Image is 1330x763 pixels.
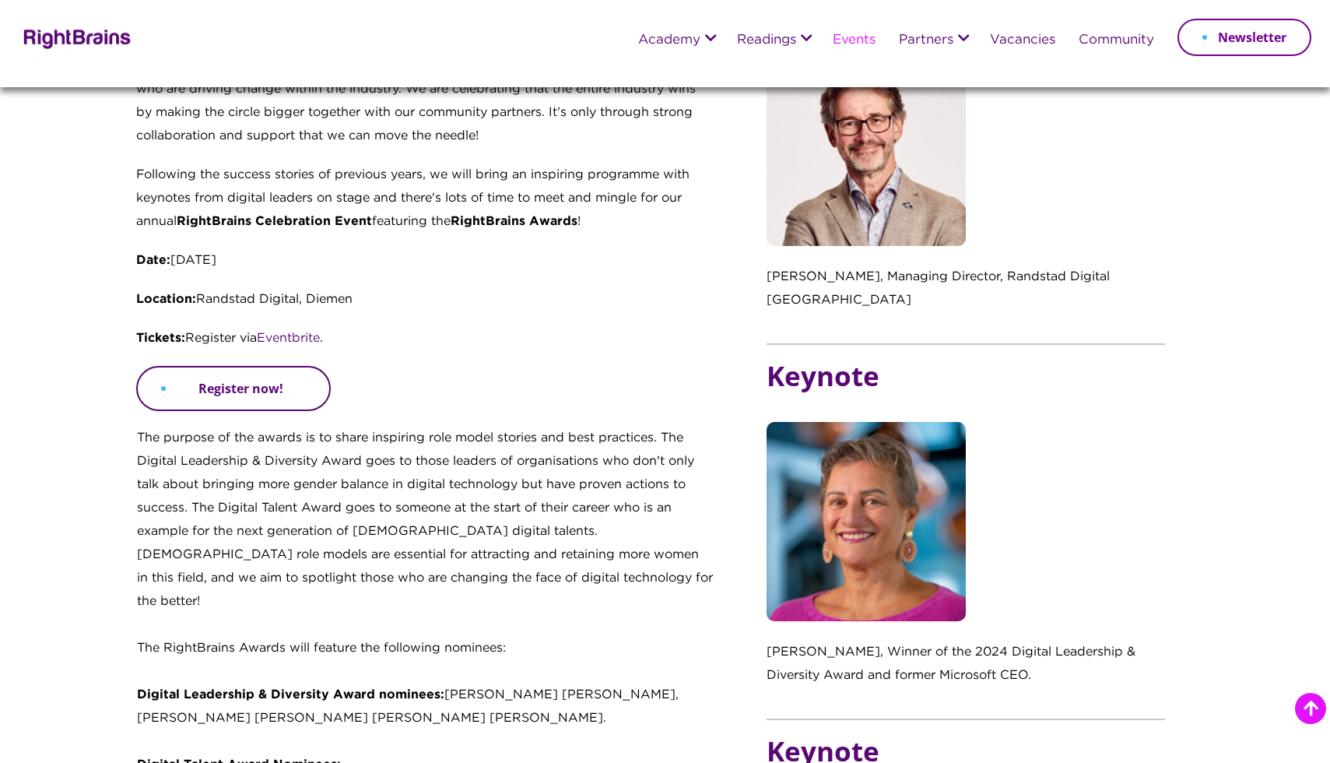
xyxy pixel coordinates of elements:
span: [DATE] [136,255,216,266]
p: [PERSON_NAME], Winner of the 2024 Digital Leadership & Diversity Award and former Microsoft CEO. [767,641,1165,703]
p: The purpose of the awards is to share inspiring role model stories and best practices. The Digita... [137,427,714,637]
strong: RightBrains [177,216,251,227]
strong: RightBrains Awards [451,216,577,227]
h5: Keynote [767,360,1165,422]
strong: Digital Leadership & Diversity Award nominees: [137,689,444,701]
span: The RightBrains Awards in collaboration with [DOMAIN_NAME] recognise exceptional [DEMOGRAPHIC_DAT... [136,37,714,142]
a: Partners [899,33,953,47]
a: Register now! [136,366,331,411]
a: Academy [638,33,700,47]
strong: Celebration Event [255,216,372,227]
strong: Date: [136,255,170,266]
strong: Location: [136,294,196,305]
p: Register via . [136,327,715,366]
p: The RightBrains Awards will feature the following nominees: [137,637,714,684]
a: Readings [737,33,796,47]
strong: Tickets: [136,332,185,344]
a: Events [833,33,876,47]
span: Following the success stories of previous years, we will bring an inspiring programme with keynot... [136,169,690,227]
a: Community [1079,33,1154,47]
a: Eventbrite [257,332,320,344]
p: [PERSON_NAME], Managing Director, Randstad Digital [GEOGRAPHIC_DATA] [767,265,1165,328]
img: Rightbrains [19,26,132,49]
span: Randstad Digital, Diemen [136,294,353,305]
a: Newsletter [1177,19,1311,56]
a: Vacancies [990,33,1055,47]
